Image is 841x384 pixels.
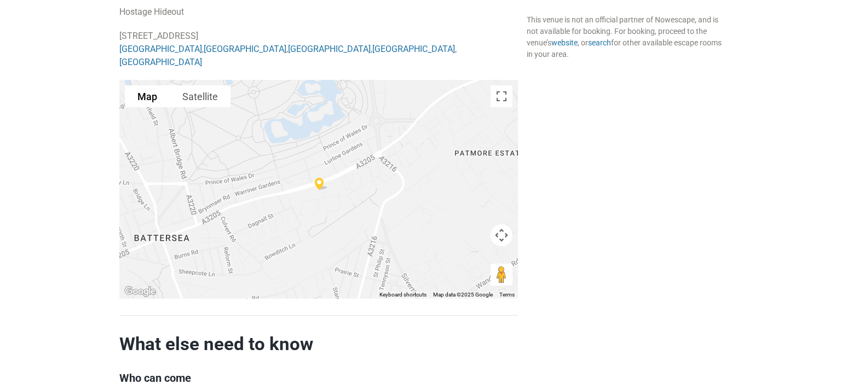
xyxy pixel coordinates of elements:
a: [GEOGRAPHIC_DATA] [288,44,371,54]
div: This venue is not an official partner of Nowescape, and is not available for booking. For booking... [527,14,722,60]
span: Map data ©2025 Google [433,292,493,298]
a: [GEOGRAPHIC_DATA] [204,44,286,54]
a: search [588,38,611,47]
button: Toggle fullscreen view [491,85,512,107]
p: Hostage Hideout [119,5,518,19]
button: Drag Pegman onto the map to open Street View [491,264,512,286]
img: Google [122,284,158,299]
a: Open this area in Google Maps (opens a new window) [122,284,158,299]
p: [STREET_ADDRESS] , , , , [119,30,518,69]
a: website [551,38,578,47]
button: Map camera controls [491,224,512,246]
h2: What else need to know [119,333,518,355]
a: [GEOGRAPHIC_DATA] [372,44,455,54]
a: [GEOGRAPHIC_DATA] [119,57,202,67]
button: Show street map [125,85,170,107]
button: Keyboard shortcuts [379,291,427,299]
a: Terms (opens in new tab) [499,292,515,298]
a: [GEOGRAPHIC_DATA] [119,44,202,54]
button: Show satellite imagery [170,85,231,107]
